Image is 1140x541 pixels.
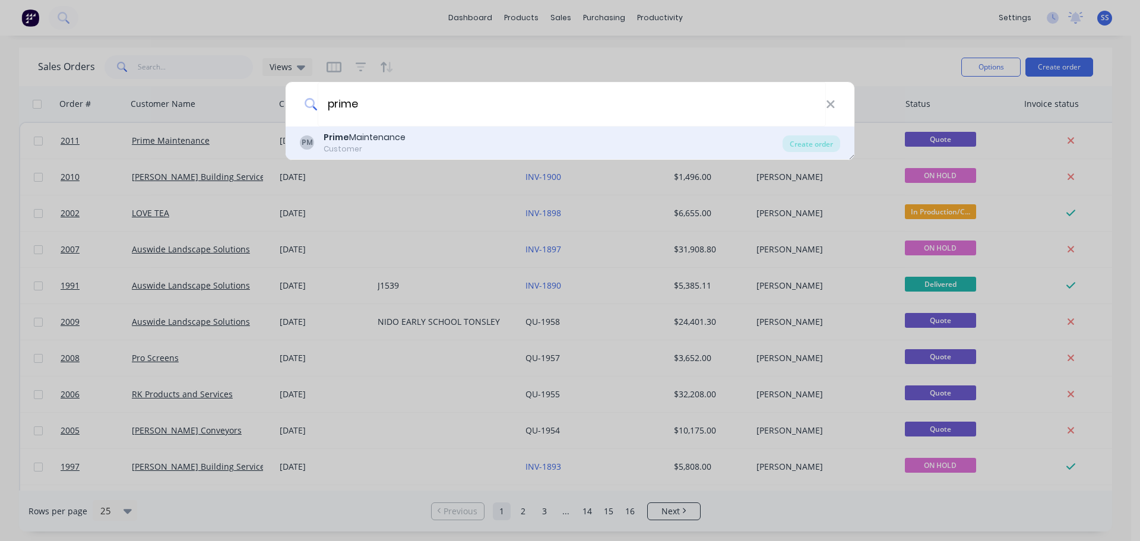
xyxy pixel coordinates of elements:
div: Create order [783,135,840,152]
input: Enter a customer name to create a new order... [318,82,826,126]
div: Maintenance [324,131,406,144]
b: Prime [324,131,349,143]
div: Customer [324,144,406,154]
div: PM [300,135,314,150]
